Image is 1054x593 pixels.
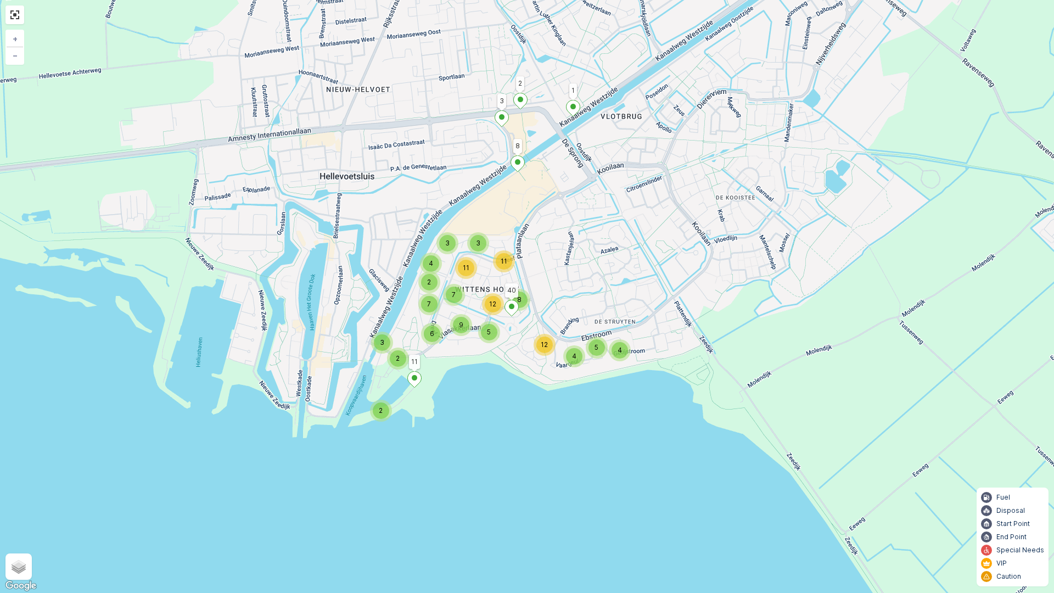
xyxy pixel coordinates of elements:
div: 11 [455,257,477,279]
span: 11 [463,264,469,272]
span: 3 [476,239,480,247]
span: 11 [501,257,507,265]
div: 3 [467,232,489,254]
div: 11 [493,250,515,272]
